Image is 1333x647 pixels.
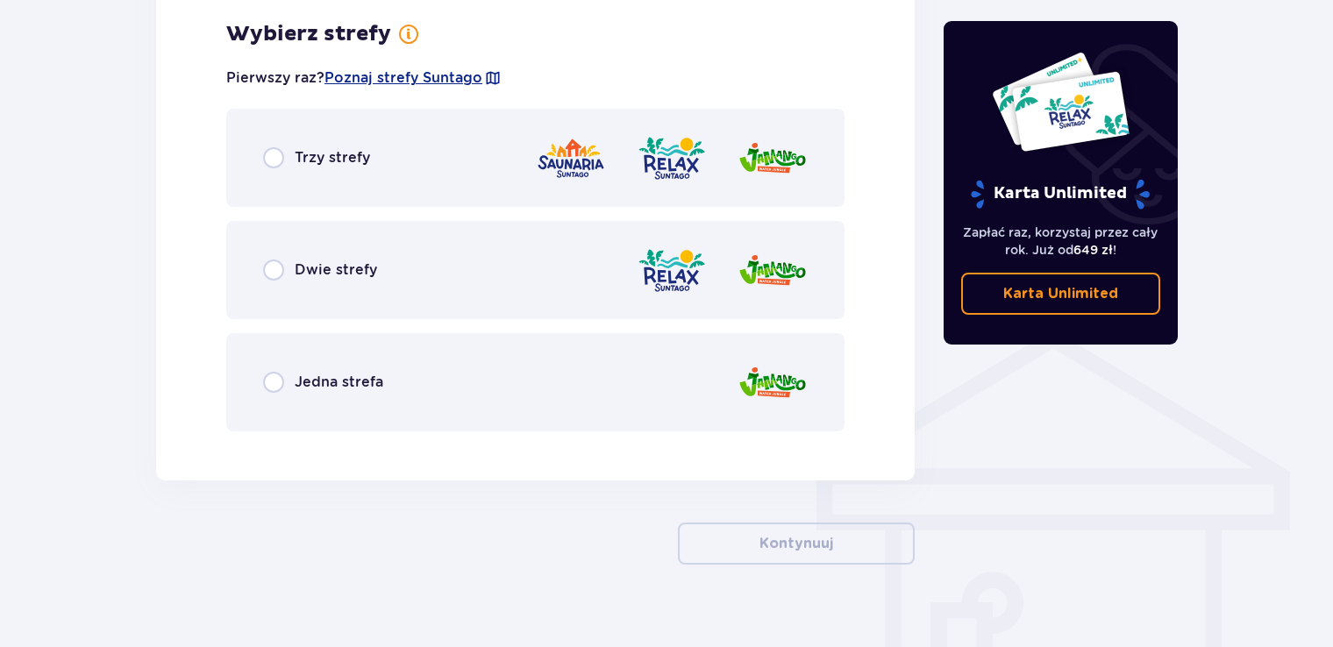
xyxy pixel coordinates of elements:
[226,68,502,88] p: Pierwszy raz?
[991,51,1130,153] img: Dwie karty całoroczne do Suntago z napisem 'UNLIMITED RELAX', na białym tle z tropikalnymi liśćmi...
[1003,284,1118,303] p: Karta Unlimited
[637,245,707,295] img: Relax
[295,260,377,280] span: Dwie strefy
[738,133,808,183] img: Jamango
[324,68,482,88] a: Poznaj strefy Suntago
[295,373,383,392] span: Jedna strefa
[961,273,1161,315] a: Karta Unlimited
[678,523,915,565] button: Kontynuuj
[637,133,707,183] img: Relax
[226,21,391,47] h3: Wybierz strefy
[536,133,606,183] img: Saunaria
[738,245,808,295] img: Jamango
[1073,243,1113,257] span: 649 zł
[295,148,370,167] span: Trzy strefy
[969,179,1151,210] p: Karta Unlimited
[738,358,808,408] img: Jamango
[759,534,833,553] p: Kontynuuj
[961,224,1161,259] p: Zapłać raz, korzystaj przez cały rok. Już od !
